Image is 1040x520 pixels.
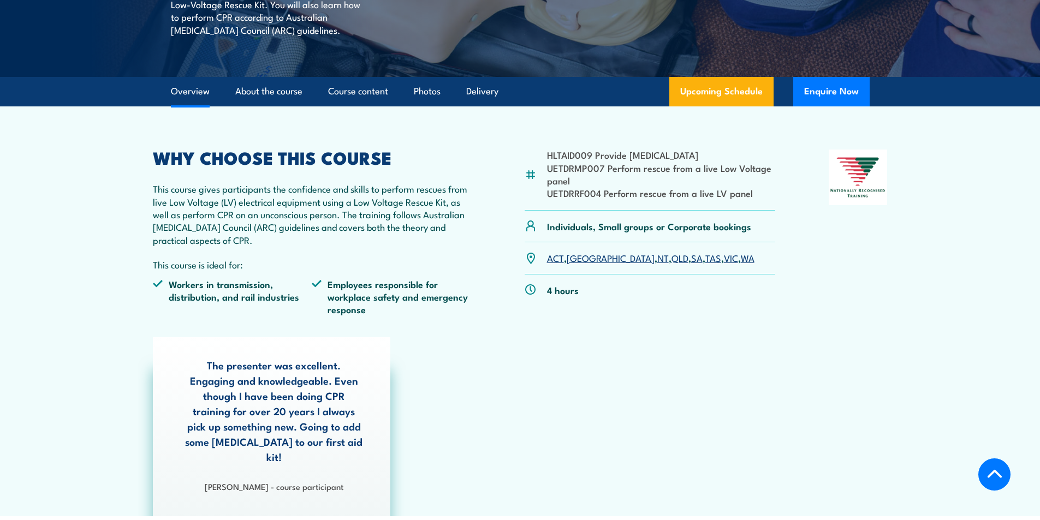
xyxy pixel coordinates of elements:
[547,284,579,296] p: 4 hours
[171,77,210,106] a: Overview
[547,148,776,161] li: HLTAID009 Provide [MEDICAL_DATA]
[547,251,564,264] a: ACT
[547,187,776,199] li: UETDRRF004 Perform rescue from a live LV panel
[691,251,703,264] a: SA
[657,251,669,264] a: NT
[153,150,472,165] h2: WHY CHOOSE THIS COURSE
[328,77,388,106] a: Course content
[153,278,312,316] li: Workers in transmission, distribution, and rail industries
[567,251,655,264] a: [GEOGRAPHIC_DATA]
[829,150,888,205] img: Nationally Recognised Training logo.
[153,258,472,271] p: This course is ideal for:
[185,357,363,464] p: The presenter was excellent. Engaging and knowledgeable. Even though I have been doing CPR traini...
[312,278,471,316] li: Employees responsible for workplace safety and emergency response
[547,252,754,264] p: , , , , , , ,
[547,162,776,187] li: UETDRMP007 Perform rescue from a live Low Voltage panel
[235,77,302,106] a: About the course
[793,77,870,106] button: Enquire Now
[414,77,441,106] a: Photos
[205,480,343,492] strong: [PERSON_NAME] - course participant
[705,251,721,264] a: TAS
[741,251,754,264] a: WA
[153,182,472,246] p: This course gives participants the confidence and skills to perform rescues from live Low Voltage...
[466,77,498,106] a: Delivery
[669,77,774,106] a: Upcoming Schedule
[671,251,688,264] a: QLD
[724,251,738,264] a: VIC
[547,220,751,232] p: Individuals, Small groups or Corporate bookings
